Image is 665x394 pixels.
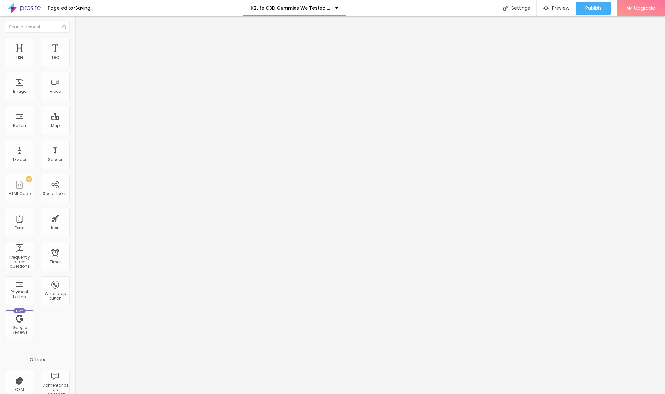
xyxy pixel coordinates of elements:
div: Icon [51,226,60,230]
div: Divider [13,157,26,162]
div: Text [51,55,59,60]
iframe: Editor [75,16,665,394]
div: Frequently asked questions [6,255,32,269]
div: New [13,308,26,313]
div: HTML Code [9,191,31,196]
img: Icone [62,25,66,29]
span: Upgrade [634,5,655,11]
div: Whatsapp button [42,291,68,301]
span: Preview [552,6,569,11]
button: Publish [576,2,611,15]
div: Button [13,123,26,128]
input: Search element [5,21,70,33]
div: Page editor [44,6,75,10]
div: CRM [15,388,24,392]
button: Preview [537,2,576,15]
img: view-1.svg [543,6,549,11]
div: Image [13,89,26,94]
div: Form [15,226,25,230]
div: Google Reviews [6,326,32,335]
div: Title [16,55,23,60]
p: K2Life CBD Gummies We Tested It For 90 Days. How does it work? [251,6,330,10]
div: Video [50,89,61,94]
div: Spacer [48,157,62,162]
span: Publish [585,6,601,11]
div: Payment button [6,290,32,299]
div: Saving... [75,6,93,10]
div: Map [51,123,60,128]
div: Social Icons [43,191,68,196]
img: Icone [503,6,508,11]
div: Timer [50,260,61,264]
